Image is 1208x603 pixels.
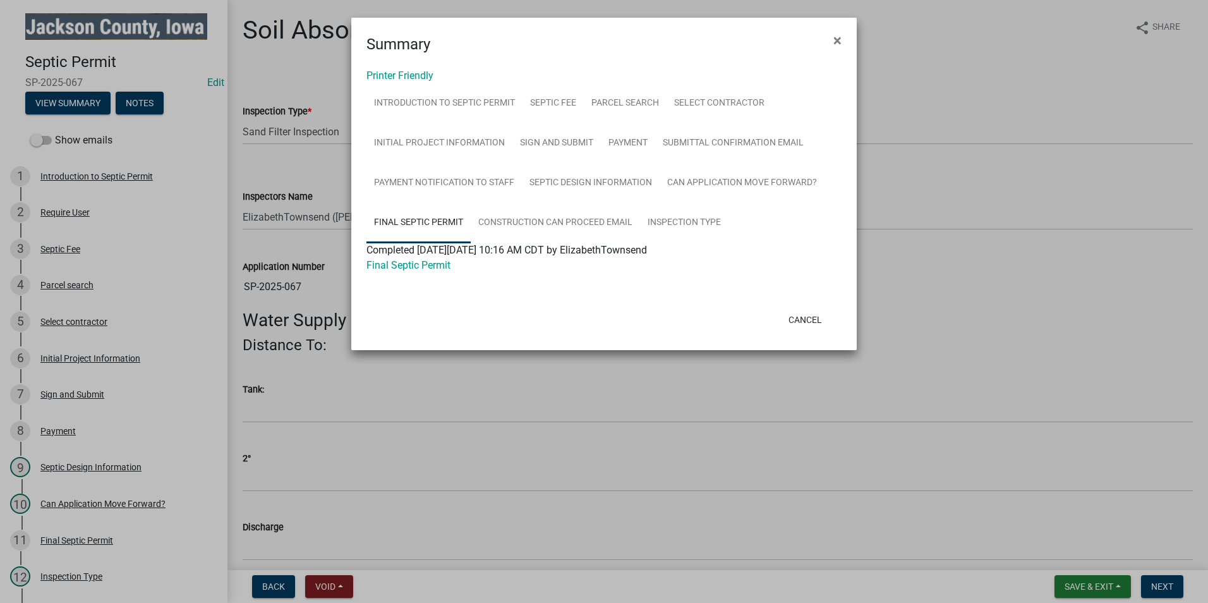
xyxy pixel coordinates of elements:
a: Initial Project Information [366,123,512,164]
span: × [833,32,842,49]
a: Septic Design Information [522,163,660,204]
a: Payment Notification to Staff [366,163,522,204]
a: Can Application Move Forward? [660,163,824,204]
a: Submittal Confirmation Email [655,123,811,164]
a: Payment [601,123,655,164]
button: Close [823,23,852,58]
a: Printer Friendly [366,70,433,82]
h4: Summary [366,33,430,56]
a: Parcel search [584,83,667,124]
a: Select contractor [667,83,772,124]
button: Cancel [778,308,832,331]
a: Sign and Submit [512,123,601,164]
a: Construction Can Proceed Email [471,203,640,243]
a: Introduction to Septic Permit [366,83,522,124]
a: Final Septic Permit [366,203,471,243]
a: Septic Fee [522,83,584,124]
span: Completed [DATE][DATE] 10:16 AM CDT by ElizabethTownsend [366,244,647,256]
a: Inspection Type [640,203,728,243]
a: Final Septic Permit [366,259,450,271]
